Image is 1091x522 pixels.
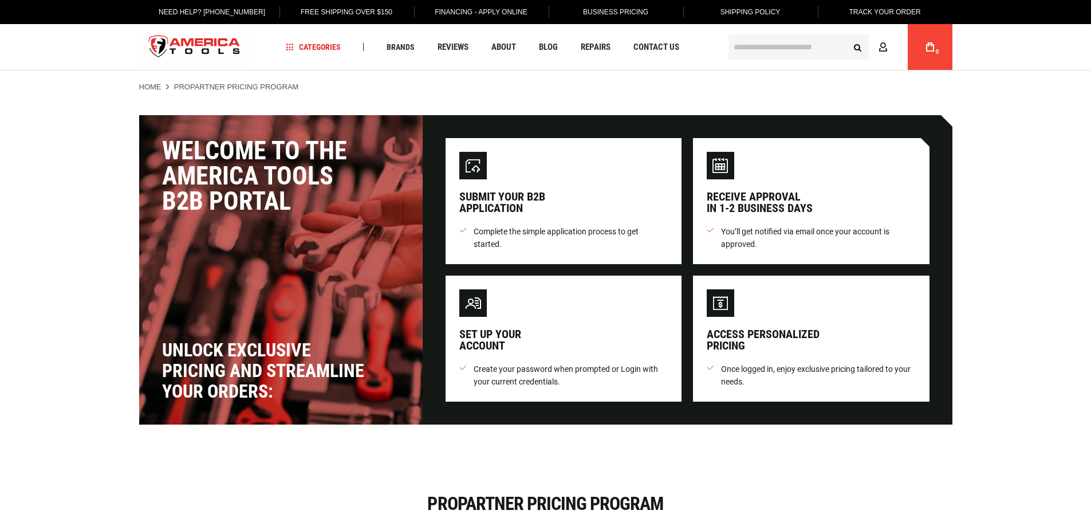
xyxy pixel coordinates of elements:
a: Blog [534,40,563,55]
a: Categories [281,40,346,55]
div: Welcome to the America Tools B2B Portal [162,138,400,214]
strong: ProPartner Pricing Program [174,83,299,91]
div: Set up your account [459,328,521,351]
a: Repairs [576,40,616,55]
span: Contact Us [633,43,679,52]
a: 0 [919,24,941,70]
span: Blog [539,43,558,52]
div: Access personalized pricing [707,328,820,351]
span: 0 [936,49,939,55]
a: Home [139,82,162,92]
span: You’ll get notified via email once your account is approved. [721,225,916,250]
span: ProPartner Pricing Program [427,493,663,515]
span: Brands [387,43,415,51]
span: Reviews [438,43,468,52]
div: Submit your B2B application [459,191,545,214]
a: Brands [381,40,420,55]
a: Contact Us [628,40,684,55]
button: Search [847,36,869,58]
span: Categories [286,43,341,51]
span: Shipping Policy [720,8,781,16]
div: Unlock exclusive pricing and streamline your orders: [162,340,368,402]
img: America Tools [139,26,250,69]
span: Repairs [581,43,611,52]
a: Reviews [432,40,474,55]
a: store logo [139,26,250,69]
span: About [491,43,516,52]
span: Once logged in, enjoy exclusive pricing tailored to your needs. [721,363,916,388]
a: About [486,40,521,55]
span: Complete the simple application process to get started. [474,225,668,250]
span: Create your password when prompted or Login with your current credentials. [474,363,668,388]
div: Receive approval in 1-2 business days [707,191,813,214]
